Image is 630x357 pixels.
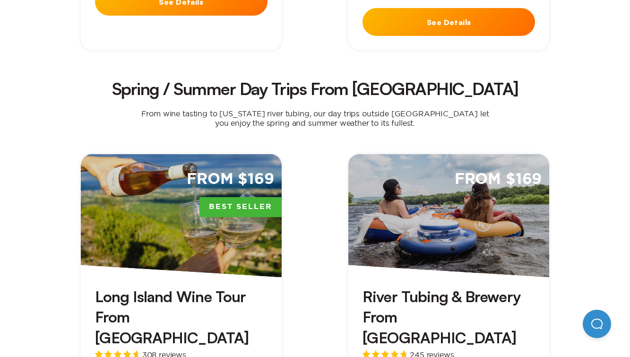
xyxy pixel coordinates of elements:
span: Best Seller [199,197,282,217]
span: From $169 [455,169,542,190]
iframe: Help Scout Beacon - Open [583,310,611,338]
p: From wine tasting to [US_STATE] river tubing, our day trips outside [GEOGRAPHIC_DATA] let you enj... [126,109,504,128]
span: From $169 [187,169,274,190]
button: See Details [362,8,535,36]
h3: River Tubing & Brewery From [GEOGRAPHIC_DATA] [362,287,535,348]
h2: Spring / Summer Day Trips From [GEOGRAPHIC_DATA] [62,80,568,97]
h3: Long Island Wine Tour From [GEOGRAPHIC_DATA] [95,287,268,348]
